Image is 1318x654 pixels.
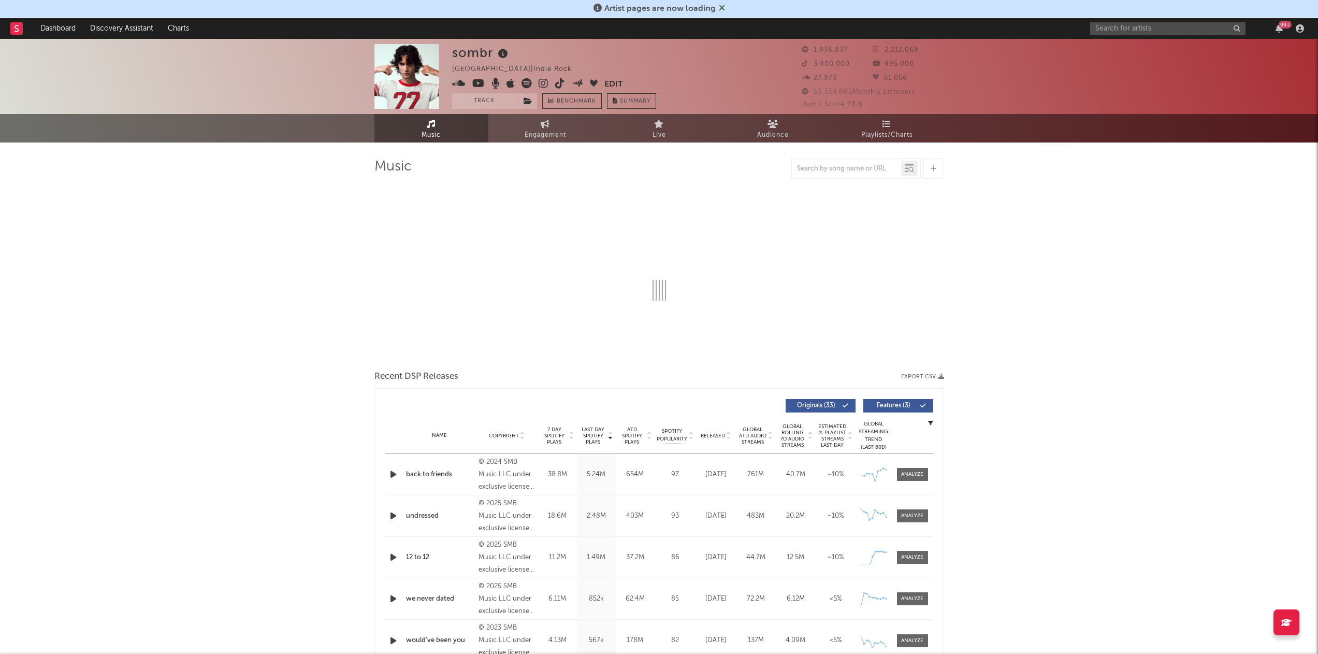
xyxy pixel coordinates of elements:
div: 11.2M [541,552,574,563]
span: 495.000 [873,61,914,67]
span: Global Rolling 7D Audio Streams [778,423,807,448]
div: 86 [657,552,693,563]
a: Music [374,114,488,143]
div: ~ 10 % [818,470,853,480]
div: 20.2M [778,511,813,521]
div: [DATE] [699,552,733,563]
span: 7 Day Spotify Plays [541,426,568,445]
span: Music [422,129,441,141]
div: 99 + [1279,21,1292,29]
div: © 2025 SMB Music LLC under exclusive license to Warner Records Inc. [479,580,535,618]
input: Search for artists [1090,22,1245,35]
button: Summary [607,93,656,109]
div: [DATE] [699,635,733,646]
div: ~ 10 % [818,511,853,521]
div: 82 [657,635,693,646]
div: 72.2M [738,594,773,604]
button: Export CSV [901,374,944,380]
a: Playlists/Charts [830,114,944,143]
a: Benchmark [542,93,602,109]
div: 85 [657,594,693,604]
span: 53.330.885 Monthly Listeners [802,89,916,95]
div: 38.8M [541,470,574,480]
div: Name [406,432,474,439]
span: 2.212.069 [873,47,919,53]
div: 137M [738,635,773,646]
div: © 2024 SMB Music LLC under exclusive license to Warner Records Inc. [479,456,535,493]
button: Edit [604,78,623,91]
a: Engagement [488,114,602,143]
div: [DATE] [699,511,733,521]
span: ATD Spotify Plays [618,426,646,445]
div: 483M [738,511,773,521]
div: 403M [618,511,652,521]
a: Live [602,114,716,143]
div: © 2025 SMB Music LLC under exclusive license to Warner Records Inc. [479,497,535,535]
div: [DATE] [699,594,733,604]
a: undressed [406,511,474,521]
span: Last Day Spotify Plays [580,426,607,445]
span: Dismiss [719,5,725,13]
div: Global Streaming Trend (Last 60D) [858,420,889,451]
span: Benchmark [557,95,596,108]
span: Jump Score: 78.6 [802,101,863,108]
span: Global ATD Audio Streams [738,426,767,445]
span: Originals ( 33 ) [792,403,840,409]
button: 99+ [1276,24,1283,33]
a: we never dated [406,594,474,604]
div: 4.09M [778,635,813,646]
a: 12 to 12 [406,552,474,563]
div: 2.48M [580,511,613,521]
div: 37.2M [618,552,652,563]
a: Dashboard [33,18,83,39]
a: Charts [161,18,196,39]
a: Audience [716,114,830,143]
div: 852k [580,594,613,604]
div: 4.13M [541,635,574,646]
button: Originals(33) [786,399,856,413]
a: would've been you [406,635,474,646]
span: Artist pages are now loading [604,5,716,13]
div: 97 [657,470,693,480]
span: Live [653,129,666,141]
span: Playlists/Charts [861,129,913,141]
div: 761M [738,470,773,480]
span: 51.056 [873,75,907,81]
span: Copyright [489,433,519,439]
div: 5.24M [580,470,613,480]
div: 567k [580,635,613,646]
input: Search by song name or URL [792,165,901,173]
div: sombr [452,44,511,61]
div: 40.7M [778,470,813,480]
span: Summary [620,98,650,104]
div: [GEOGRAPHIC_DATA] | Indie Rock [452,63,584,76]
div: 12.5M [778,552,813,563]
span: Features ( 3 ) [870,403,918,409]
div: 178M [618,635,652,646]
span: Spotify Popularity [657,428,687,443]
span: 3.400.000 [802,61,850,67]
div: 18.6M [541,511,574,521]
span: 27.973 [802,75,837,81]
span: 1.936.837 [802,47,848,53]
div: 44.7M [738,552,773,563]
span: Released [701,433,725,439]
a: Discovery Assistant [83,18,161,39]
div: 1.49M [580,552,613,563]
button: Track [452,93,517,109]
a: back to friends [406,470,474,480]
div: 62.4M [618,594,652,604]
span: Estimated % Playlist Streams Last Day [818,423,847,448]
div: <5% [818,635,853,646]
div: ~ 10 % [818,552,853,563]
div: 93 [657,511,693,521]
button: Features(3) [863,399,933,413]
span: Audience [757,129,789,141]
div: 6.11M [541,594,574,604]
div: 654M [618,470,652,480]
div: [DATE] [699,470,733,480]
